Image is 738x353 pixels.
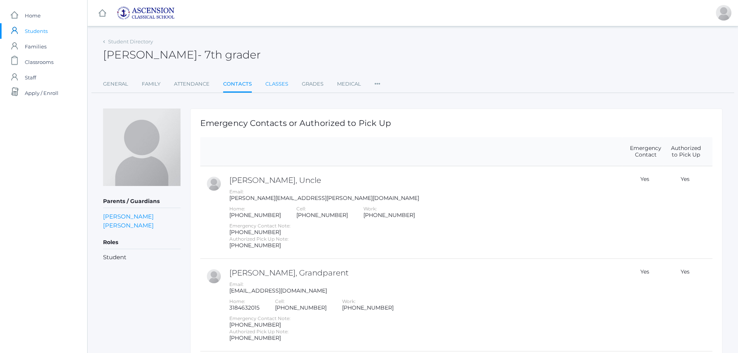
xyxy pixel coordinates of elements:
h2: [PERSON_NAME], Grandparent [229,269,620,277]
td: Yes [663,166,703,259]
label: Email: [229,281,244,287]
label: Authorized Pick Up Note: [229,329,289,334]
li: Student [103,253,181,262]
label: Home: [229,206,245,212]
th: Authorized to Pick Up [663,137,703,166]
span: Families [25,39,46,54]
div: Ralph Richardson [716,5,731,21]
a: Classes [265,76,288,92]
a: [PERSON_NAME] [103,212,154,221]
label: Authorized Pick Up Note: [229,236,289,242]
label: Emergency Contact Note: [229,223,291,229]
span: Home [25,8,41,23]
h2: [PERSON_NAME], Uncle [229,176,620,184]
td: Yes [622,259,663,351]
div: [PHONE_NUMBER] [229,212,281,219]
div: [PHONE_NUMBER] [229,322,620,328]
div: [PHONE_NUMBER] [363,212,415,219]
label: Work: [363,206,377,212]
h1: Emergency Contacts or Authorized to Pick Up [200,119,712,127]
span: - 7th grader [198,48,261,61]
label: Home: [229,298,245,304]
a: [PERSON_NAME] [103,221,154,230]
h2: [PERSON_NAME] [103,49,261,61]
label: Cell: [296,206,306,212]
span: Staff [25,70,36,85]
div: [PHONE_NUMBER] [229,335,620,341]
h5: Parents / Guardians [103,195,181,208]
a: Grades [302,76,323,92]
label: Work: [342,298,356,304]
td: Yes [663,259,703,351]
a: Attendance [174,76,210,92]
div: [PHONE_NUMBER] [275,305,327,311]
label: Emergency Contact Note: [229,315,291,321]
div: [PERSON_NAME][EMAIL_ADDRESS][PERSON_NAME][DOMAIN_NAME] [229,195,620,201]
a: Family [142,76,160,92]
a: Contacts [223,76,252,93]
div: [PHONE_NUMBER] [229,242,620,249]
a: General [103,76,128,92]
a: Medical [337,76,361,92]
div: 3184632015 [229,305,260,311]
div: [PHONE_NUMBER] [296,212,348,219]
th: Emergency Contact [622,137,663,166]
h5: Roles [103,236,181,249]
label: Cell: [275,298,285,304]
div: [PHONE_NUMBER] [342,305,394,311]
td: Yes [622,166,663,259]
div: [EMAIL_ADDRESS][DOMAIN_NAME] [229,288,620,294]
img: ascension-logo-blue-113fc29133de2fb5813e50b71547a291c5fdb7962bf76d49838a2a14a36269ea.jpg [117,6,175,20]
img: Noah Sanchez [103,108,181,186]
span: Students [25,23,48,39]
span: Classrooms [25,54,53,70]
span: Apply / Enroll [25,85,58,101]
div: [PHONE_NUMBER] [229,229,620,236]
label: Email: [229,189,244,195]
div: Ann Richardson [206,269,222,284]
a: Student Directory [108,38,153,45]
